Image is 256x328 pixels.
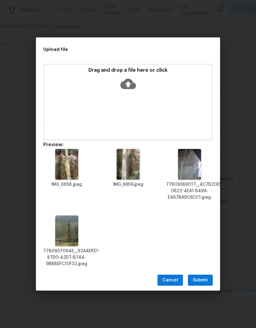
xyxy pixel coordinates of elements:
[43,248,90,267] p: 77809370945__92A4DFE1-87D0-42D7-B744-9BB85FC10F32.jpeg
[43,46,185,53] h2: Upload file
[178,149,201,180] img: 2Q==
[55,215,78,246] img: Z
[117,149,140,180] img: 9k=
[157,275,183,286] button: Cancel
[55,149,78,180] img: 9k=
[43,181,90,188] p: IMG_6658.jpeg
[162,277,178,284] span: Cancel
[105,181,151,188] p: IMG_6659.jpeg
[44,67,212,74] p: Drag and drop a file here or click
[188,275,213,286] button: Submit
[193,277,208,284] span: Submit
[166,181,213,201] p: 77809369017__4C7B20E5-0822-4EA1-849A-E467BA9C6CC1.jpeg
